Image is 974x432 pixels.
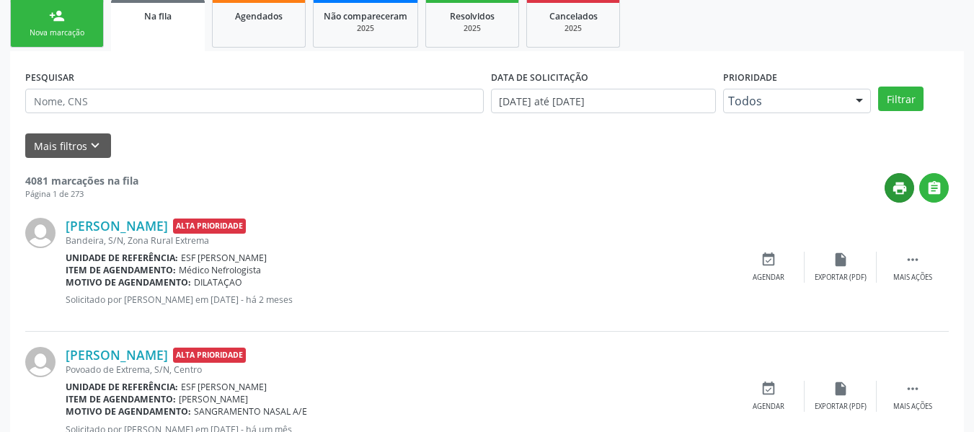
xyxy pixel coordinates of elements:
div: Agendar [753,273,784,283]
button: Mais filtroskeyboard_arrow_down [25,133,111,159]
b: Item de agendamento: [66,264,176,276]
span: Alta Prioridade [173,348,246,363]
label: Prioridade [723,66,777,89]
label: PESQUISAR [25,66,74,89]
strong: 4081 marcações na fila [25,174,138,188]
i: keyboard_arrow_down [87,138,103,154]
button:  [919,173,949,203]
div: Exportar (PDF) [815,402,867,412]
div: person_add [49,8,65,24]
b: Unidade de referência: [66,252,178,264]
b: Item de agendamento: [66,393,176,405]
div: 2025 [537,23,609,34]
img: img [25,218,56,248]
input: Nome, CNS [25,89,484,113]
div: 2025 [324,23,407,34]
span: Resolvidos [450,10,495,22]
b: Motivo de agendamento: [66,405,191,418]
button: Filtrar [878,87,924,111]
div: Mais ações [893,273,932,283]
i:  [905,252,921,268]
span: Na fila [144,10,172,22]
input: Selecione um intervalo [491,89,717,113]
a: [PERSON_NAME] [66,218,168,234]
span: Não compareceram [324,10,407,22]
i: insert_drive_file [833,252,849,268]
i: insert_drive_file [833,381,849,397]
span: ESF [PERSON_NAME] [181,252,267,264]
a: [PERSON_NAME] [66,347,168,363]
label: DATA DE SOLICITAÇÃO [491,66,588,89]
div: Exportar (PDF) [815,273,867,283]
b: Unidade de referência: [66,381,178,393]
i: event_available [761,252,776,268]
div: Agendar [753,402,784,412]
i:  [926,180,942,196]
span: Agendados [235,10,283,22]
div: Povoado de Extrema, S/N, Centro [66,363,732,376]
div: Nova marcação [21,27,93,38]
div: Mais ações [893,402,932,412]
div: 2025 [436,23,508,34]
span: [PERSON_NAME] [179,393,248,405]
i: print [892,180,908,196]
i: event_available [761,381,776,397]
span: Médico Nefrologista [179,264,261,276]
span: Todos [728,94,841,108]
span: ESF [PERSON_NAME] [181,381,267,393]
b: Motivo de agendamento: [66,276,191,288]
span: SANGRAMENTO NASAL A/E [194,405,307,418]
img: img [25,347,56,377]
i:  [905,381,921,397]
div: Página 1 de 273 [25,188,138,200]
span: Alta Prioridade [173,219,246,234]
p: Solicitado por [PERSON_NAME] em [DATE] - há 2 meses [66,294,732,306]
span: Cancelados [549,10,598,22]
div: Bandeira, S/N, Zona Rural Extrema [66,234,732,247]
button: print [885,173,914,203]
span: DILATAÇAO [194,276,242,288]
